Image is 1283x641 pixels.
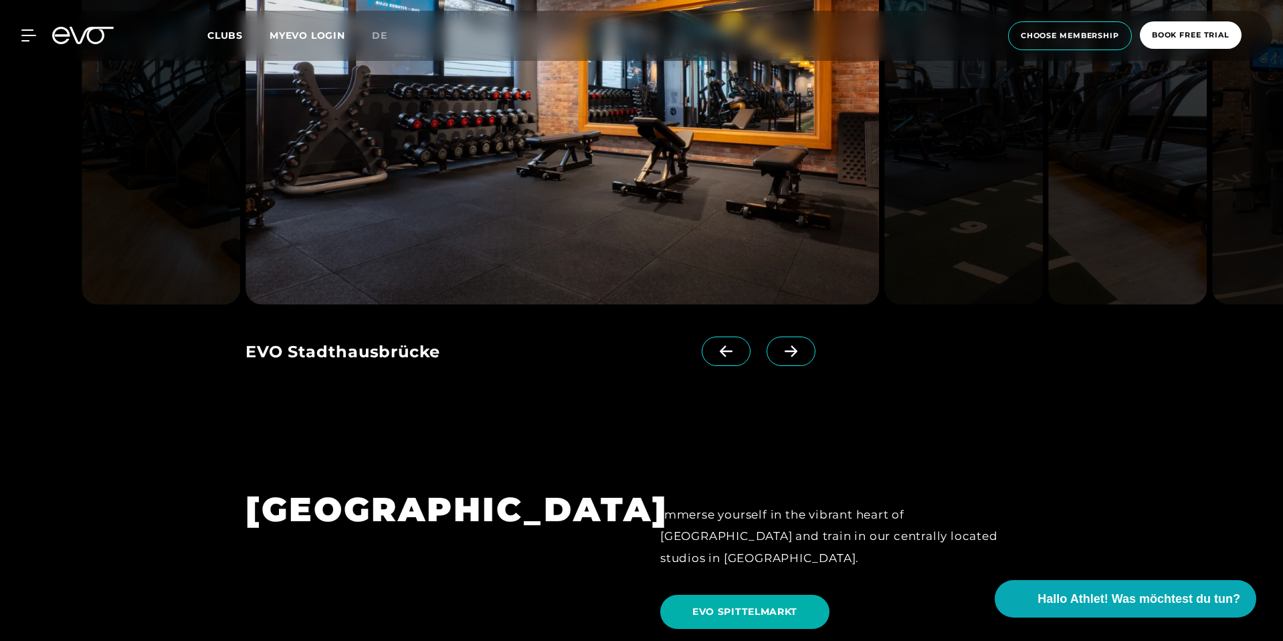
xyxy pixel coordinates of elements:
span: book free trial [1152,29,1229,41]
a: Clubs [207,29,270,41]
a: choose membership [1004,21,1136,50]
a: EVO SPITTELMARKT [660,585,835,639]
a: de [372,28,403,43]
span: choose membership [1021,30,1119,41]
a: book free trial [1136,21,1246,50]
button: Hallo Athlet! Was möchtest du tun? [995,580,1256,618]
div: Immerse yourself in the vibrant heart of [GEOGRAPHIC_DATA] and train in our centrally located stu... [660,504,1038,569]
span: Hallo Athlet! Was möchtest du tun? [1038,590,1240,608]
h1: [GEOGRAPHIC_DATA] [245,488,623,531]
span: de [372,29,387,41]
span: EVO SPITTELMARKT [692,605,797,619]
span: Clubs [207,29,243,41]
a: MYEVO LOGIN [270,29,345,41]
